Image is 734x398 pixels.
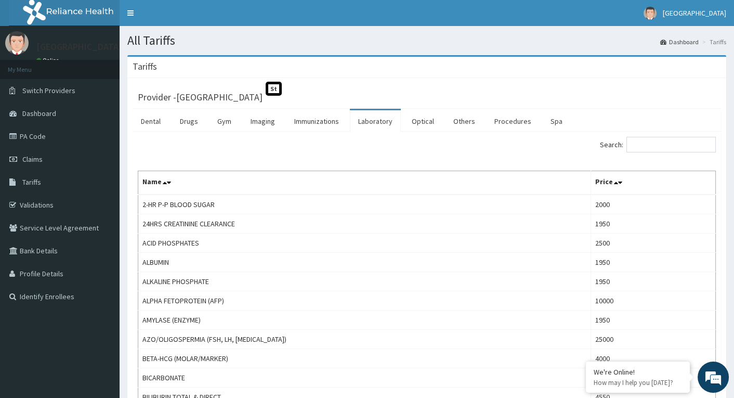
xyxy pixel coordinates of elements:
a: Optical [403,110,442,132]
td: 1950 [591,214,716,234]
a: Spa [542,110,571,132]
td: ALBUMIN [138,253,591,272]
div: We're Online! [594,367,682,377]
span: Tariffs [22,177,41,187]
span: Dashboard [22,109,56,118]
img: User Image [644,7,657,20]
td: ALKALINE PHOSPHATE [138,272,591,291]
a: Online [36,57,61,64]
a: Dashboard [660,37,699,46]
a: Laboratory [350,110,401,132]
h3: Provider - [GEOGRAPHIC_DATA] [138,93,263,102]
td: 2-HR P-P BLOOD SUGAR [138,195,591,214]
td: 1950 [591,253,716,272]
td: 2000 [591,195,716,214]
input: Search: [626,137,716,152]
p: [GEOGRAPHIC_DATA] [36,42,122,52]
td: 4000 [591,349,716,368]
img: User Image [5,31,29,55]
td: BETA-HCG (MOLAR/MARKER) [138,349,591,368]
h1: All Tariffs [127,34,726,47]
a: Drugs [172,110,206,132]
td: AZO/OLIGOSPERMIA (FSH, LH, [MEDICAL_DATA]) [138,330,591,349]
th: Name [138,171,591,195]
td: ACID PHOSPHATES [138,234,591,253]
a: Dental [133,110,169,132]
h3: Tariffs [133,62,157,71]
label: Search: [600,137,716,152]
td: 24HRS CREATININE CLEARANCE [138,214,591,234]
a: Immunizations [286,110,347,132]
td: BICARBONATE [138,368,591,388]
a: Procedures [486,110,540,132]
li: Tariffs [700,37,726,46]
a: Others [445,110,483,132]
td: ALPHA FETOPROTEIN (AFP) [138,291,591,311]
td: AMYLASE (ENZYME) [138,311,591,330]
a: Imaging [242,110,283,132]
span: Switch Providers [22,86,75,95]
a: Gym [209,110,240,132]
td: 1950 [591,272,716,291]
span: St [266,82,282,96]
span: Claims [22,155,43,164]
span: [GEOGRAPHIC_DATA] [663,8,726,18]
td: 25000 [591,330,716,349]
p: How may I help you today? [594,378,682,387]
th: Price [591,171,716,195]
td: 2500 [591,234,716,253]
td: 10000 [591,291,716,311]
td: 1950 [591,311,716,330]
